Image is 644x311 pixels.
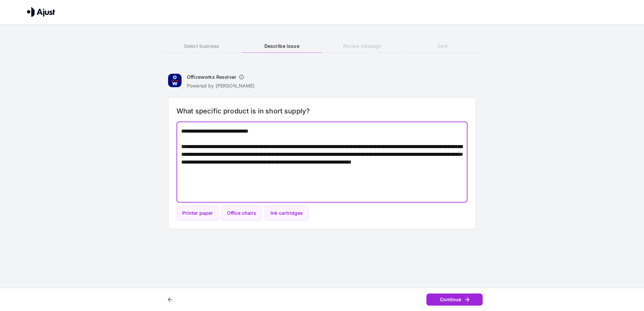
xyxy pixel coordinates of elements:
button: Office chairs [221,205,262,221]
img: Ajust [27,7,55,17]
h6: What specific product is in short supply? [176,106,468,116]
h6: Describe issue [242,42,322,50]
h6: Sent [402,42,483,50]
h6: Review message [322,42,402,50]
p: Powered by [PERSON_NAME] [187,82,255,89]
button: Printer paper [176,205,219,221]
h6: Select business [161,42,241,50]
button: Continue [426,293,483,306]
img: Officeworks [168,74,182,87]
h6: Officeworks Resolver [187,74,236,80]
button: Ink cartridges [265,205,309,221]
